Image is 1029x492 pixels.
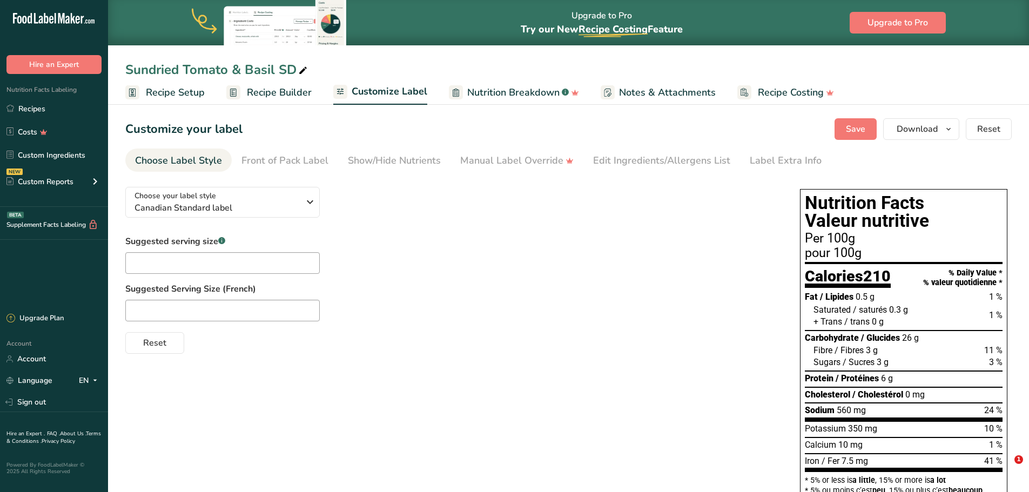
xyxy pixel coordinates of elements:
[822,456,839,466] span: / Fer
[805,405,835,415] span: Sodium
[47,430,60,437] a: FAQ .
[6,462,102,475] div: Powered By FoodLabelMaker © 2025 All Rights Reserved
[125,187,320,218] button: Choose your label style Canadian Standard label
[146,85,205,100] span: Recipe Setup
[989,357,1003,367] span: 3 %
[813,316,842,327] span: + Trans
[984,423,1003,434] span: 10 %
[848,423,877,434] span: 350 mg
[60,430,86,437] a: About Us .
[125,235,320,248] label: Suggested serving size
[348,153,441,168] div: Show/Hide Nutrients
[820,292,853,302] span: / Lipides
[805,292,818,302] span: Fat
[134,201,299,214] span: Canadian Standard label
[853,305,887,315] span: / saturés
[866,345,878,355] span: 3 g
[449,80,579,105] a: Nutrition Breakdown
[6,371,52,390] a: Language
[846,123,865,136] span: Save
[877,357,889,367] span: 3 g
[521,1,683,45] div: Upgrade to Pro
[521,23,683,36] span: Try our New Feature
[6,430,45,437] a: Hire an Expert .
[6,55,102,74] button: Hire an Expert
[984,405,1003,415] span: 24 %
[247,85,312,100] span: Recipe Builder
[805,247,1003,260] div: pour 100g
[758,85,824,100] span: Recipe Costing
[42,437,75,445] a: Privacy Policy
[977,123,1000,136] span: Reset
[835,345,864,355] span: / Fibres
[850,12,946,33] button: Upgrade to Pro
[813,305,851,315] span: Saturated
[992,455,1018,481] iframe: Intercom live chat
[125,332,184,354] button: Reset
[125,282,778,295] label: Suggested Serving Size (French)
[805,333,859,343] span: Carbohydrate
[838,440,863,450] span: 10 mg
[6,176,73,187] div: Custom Reports
[134,190,216,201] span: Choose your label style
[125,120,243,138] h1: Customize your label
[852,476,875,484] span: a little
[226,80,312,105] a: Recipe Builder
[805,194,1003,230] h1: Nutrition Facts Valeur nutritive
[881,373,893,383] span: 6 g
[805,456,819,466] span: Iron
[619,85,716,100] span: Notes & Attachments
[813,345,832,355] span: Fibre
[125,60,310,79] div: Sundried Tomato & Basil SD
[601,80,716,105] a: Notes & Attachments
[143,336,166,349] span: Reset
[861,333,900,343] span: / Glucides
[7,212,24,218] div: BETA
[984,345,1003,355] span: 11 %
[867,16,928,29] span: Upgrade to Pro
[837,405,866,415] span: 560 mg
[889,305,908,315] span: 0.3 g
[863,267,891,285] span: 210
[6,169,23,175] div: NEW
[930,476,946,484] span: a lot
[902,333,919,343] span: 26 g
[843,357,875,367] span: / Sucres
[467,85,560,100] span: Nutrition Breakdown
[966,118,1012,140] button: Reset
[460,153,574,168] div: Manual Label Override
[856,292,875,302] span: 0.5 g
[1014,455,1023,464] span: 1
[6,313,64,324] div: Upgrade Plan
[905,389,925,400] span: 0 mg
[989,310,1003,320] span: 1 %
[750,153,822,168] div: Label Extra Info
[805,440,836,450] span: Calcium
[135,153,222,168] div: Choose Label Style
[805,373,833,383] span: Protein
[352,84,427,99] span: Customize Label
[883,118,959,140] button: Download
[593,153,730,168] div: Edit Ingredients/Allergens List
[241,153,328,168] div: Front of Pack Label
[79,374,102,387] div: EN
[813,357,840,367] span: Sugars
[835,118,877,140] button: Save
[805,423,846,434] span: Potassium
[333,79,427,105] a: Customize Label
[872,316,884,327] span: 0 g
[836,373,879,383] span: / Protéines
[6,430,101,445] a: Terms & Conditions .
[989,440,1003,450] span: 1 %
[923,268,1003,287] div: % Daily Value * % valeur quotidienne *
[852,389,903,400] span: / Cholestérol
[125,80,205,105] a: Recipe Setup
[805,389,850,400] span: Cholesterol
[984,456,1003,466] span: 41 %
[844,316,870,327] span: / trans
[805,268,891,288] div: Calories
[989,292,1003,302] span: 1 %
[805,232,1003,245] div: Per 100g
[737,80,834,105] a: Recipe Costing
[842,456,868,466] span: 7.5 mg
